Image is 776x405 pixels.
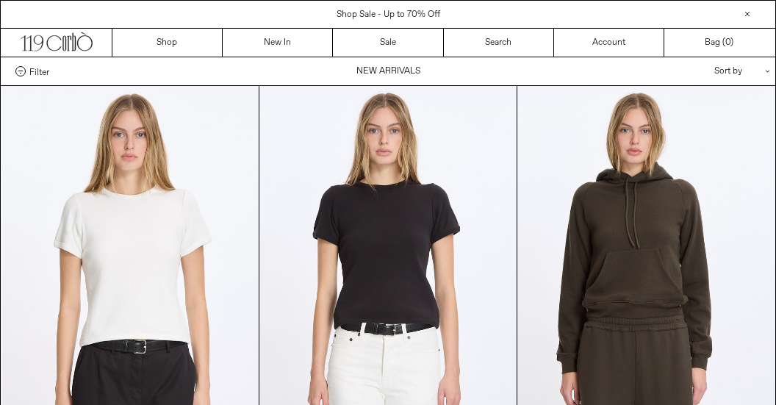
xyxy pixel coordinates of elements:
a: Shop [112,29,223,57]
a: Shop Sale - Up to 70% Off [337,9,440,21]
a: Account [554,29,664,57]
div: Sort by [628,57,761,85]
a: Bag () [664,29,775,57]
span: Filter [29,66,49,76]
a: Search [444,29,554,57]
a: New In [223,29,333,57]
a: Sale [333,29,443,57]
span: ) [725,36,733,49]
span: 0 [725,37,730,49]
